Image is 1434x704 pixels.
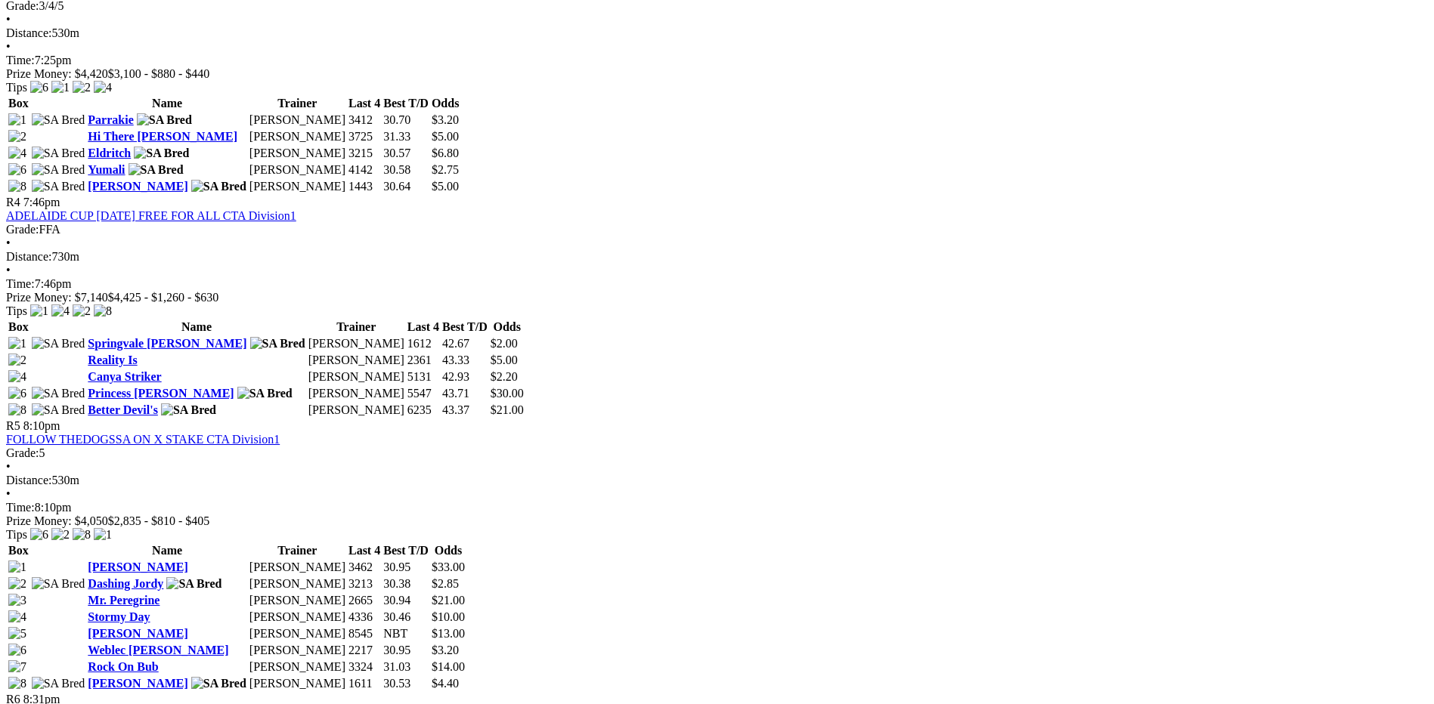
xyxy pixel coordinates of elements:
img: 8 [8,180,26,193]
td: [PERSON_NAME] [249,576,346,591]
td: 5131 [407,369,440,384]
img: 8 [73,528,91,542]
img: 1 [51,81,70,94]
td: 42.93 [441,369,488,384]
span: $5.00 [491,354,518,366]
a: Canya Striker [88,370,161,383]
td: 30.64 [383,179,429,194]
span: • [6,13,11,26]
td: [PERSON_NAME] [308,386,405,401]
img: 4 [8,370,26,384]
a: Reality Is [88,354,137,366]
span: R4 [6,196,20,208]
span: • [6,460,11,473]
img: SA Bred [32,677,85,690]
td: NBT [383,626,429,641]
th: Trainer [308,320,405,335]
td: 30.95 [383,643,429,658]
img: 1 [8,113,26,127]
span: Box [8,320,29,333]
div: 7:25pm [6,54,1428,67]
img: SA Bred [137,113,192,127]
td: [PERSON_NAME] [249,659,346,675]
td: 3462 [348,560,381,575]
td: 2217 [348,643,381,658]
th: Best T/D [383,543,429,558]
img: 8 [8,677,26,690]
span: 7:46pm [23,196,60,208]
img: 2 [8,130,26,144]
a: Hi There [PERSON_NAME] [88,130,237,143]
div: 7:46pm [6,277,1428,291]
th: Name [87,96,247,111]
td: 43.37 [441,403,488,418]
span: $2.85 [432,577,459,590]
a: Weblec [PERSON_NAME] [88,644,228,656]
img: 6 [8,387,26,400]
img: 2 [73,304,91,318]
div: 5 [6,446,1428,460]
img: SA Bred [191,677,246,690]
span: • [6,264,11,276]
td: [PERSON_NAME] [249,179,346,194]
span: • [6,236,11,249]
a: [PERSON_NAME] [88,560,187,573]
td: 31.33 [383,129,429,144]
span: $2.75 [432,163,459,176]
th: Odds [431,543,466,558]
th: Last 4 [407,320,440,335]
img: SA Bred [32,577,85,591]
img: 4 [94,81,112,94]
th: Trainer [249,543,346,558]
span: Distance: [6,250,51,263]
a: Stormy Day [88,610,150,623]
td: 3412 [348,113,381,128]
td: [PERSON_NAME] [249,162,346,178]
div: Prize Money: $4,050 [6,514,1428,528]
span: Distance: [6,474,51,486]
span: Time: [6,54,35,66]
th: Name [87,320,305,335]
td: 3215 [348,146,381,161]
span: $6.80 [432,147,459,159]
span: $10.00 [432,610,465,623]
img: 8 [8,403,26,417]
td: [PERSON_NAME] [308,403,405,418]
span: $2.20 [491,370,518,383]
span: • [6,487,11,500]
td: 30.38 [383,576,429,591]
td: 8545 [348,626,381,641]
th: Name [87,543,247,558]
span: Box [8,544,29,557]
img: SA Bred [166,577,221,591]
th: Trainer [249,96,346,111]
td: 43.33 [441,353,488,368]
td: 6235 [407,403,440,418]
div: FFA [6,223,1428,236]
span: Tips [6,528,27,541]
th: Last 4 [348,543,381,558]
span: Tips [6,81,27,94]
td: [PERSON_NAME] [249,560,346,575]
a: Springvale [PERSON_NAME] [88,337,246,350]
a: Yumali [88,163,125,176]
img: SA Bred [250,337,305,350]
td: 2361 [407,353,440,368]
a: Eldritch [88,147,131,159]
span: $4.40 [432,677,459,690]
span: 8:10pm [23,419,60,432]
img: SA Bred [161,403,216,417]
td: [PERSON_NAME] [249,129,346,144]
td: 3324 [348,659,381,675]
span: Tips [6,304,27,317]
td: 30.95 [383,560,429,575]
img: SA Bred [32,147,85,160]
span: $5.00 [432,130,459,143]
a: Dashing Jordy [88,577,163,590]
td: [PERSON_NAME] [249,113,346,128]
th: Odds [431,96,460,111]
a: Better Devil's [88,403,158,416]
td: 1443 [348,179,381,194]
a: [PERSON_NAME] [88,627,187,640]
a: Parrakie [88,113,133,126]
